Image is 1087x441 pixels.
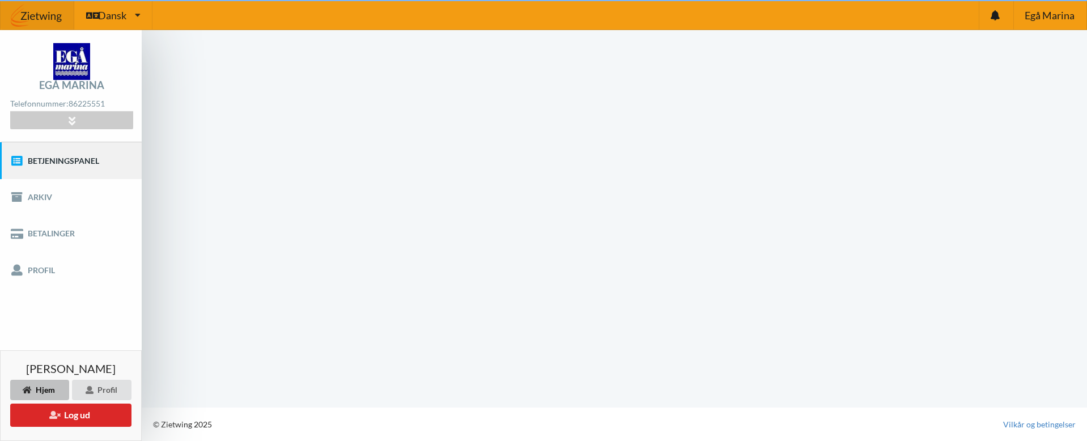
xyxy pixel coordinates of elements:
[72,380,131,400] div: Profil
[10,380,69,400] div: Hjem
[1025,10,1075,20] span: Egå Marina
[10,404,131,427] button: Log ud
[98,10,126,20] span: Dansk
[69,99,105,108] strong: 86225551
[53,43,90,80] img: logo
[26,363,116,374] span: [PERSON_NAME]
[39,80,104,90] div: Egå Marina
[1003,419,1076,430] a: Vilkår og betingelser
[10,96,133,112] div: Telefonnummer:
